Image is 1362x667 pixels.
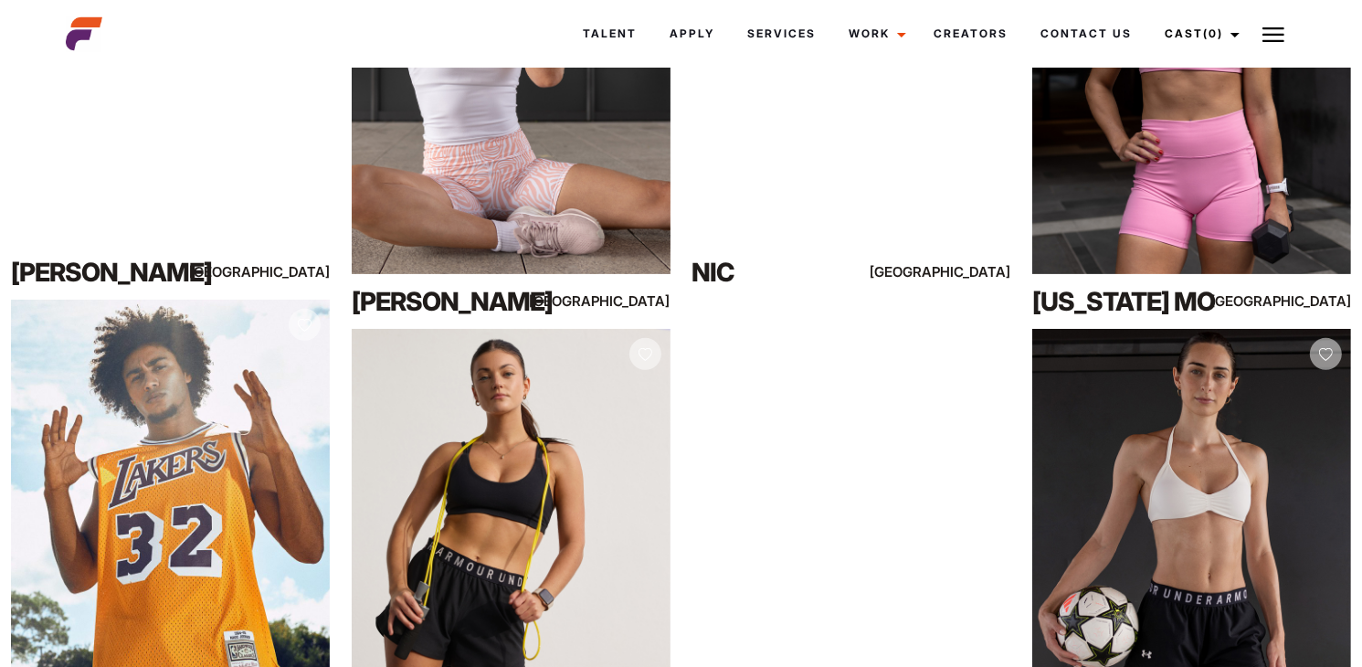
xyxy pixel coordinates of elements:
a: Cast(0) [1148,9,1251,58]
img: cropped-aefm-brand-fav-22-square.png [66,16,102,52]
a: Work [832,9,917,58]
div: [GEOGRAPHIC_DATA] [1255,290,1351,312]
div: [GEOGRAPHIC_DATA] [575,290,670,312]
a: Apply [653,9,731,58]
a: Contact Us [1024,9,1148,58]
span: (0) [1203,26,1223,40]
div: [PERSON_NAME] [352,283,543,320]
div: [PERSON_NAME] [11,254,202,291]
div: [GEOGRAPHIC_DATA] [915,260,1011,283]
img: Burger icon [1262,24,1284,46]
div: [US_STATE] Mo [1032,283,1223,320]
a: Services [731,9,832,58]
div: [GEOGRAPHIC_DATA] [234,260,330,283]
div: Nic [692,254,883,291]
a: Talent [566,9,653,58]
a: Creators [917,9,1024,58]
